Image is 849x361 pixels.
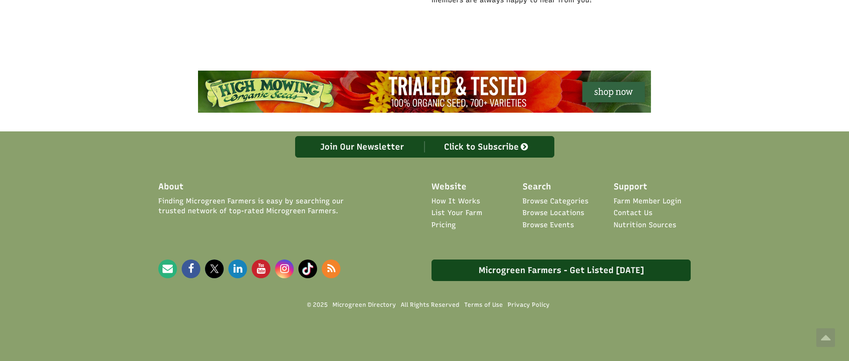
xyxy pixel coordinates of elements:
a: Pricing [432,220,456,230]
a: Contact Us [614,208,652,218]
a: Farm Member Login [614,196,681,206]
a: Browse Events [523,220,574,230]
span: Website [432,181,467,193]
span: Search [523,181,551,193]
div: Join Our Newsletter [300,141,425,152]
span: All Rights Reserved [401,301,460,309]
a: List Your Farm [432,208,482,218]
a: How It Works [432,196,480,206]
img: Microgreen Directory X [205,260,224,278]
span: Support [614,181,647,193]
a: Browse Categories [523,196,588,206]
img: High [198,71,651,113]
div: Click to Subscribe [424,141,549,152]
a: Microgreen Farmers - Get Listed [DATE] [432,260,691,281]
img: Microgreen Directory Tiktok [298,260,317,278]
a: Join Our Newsletter Click to Subscribe [295,136,554,158]
a: Privacy Policy [508,301,550,309]
a: Browse Locations [523,208,584,218]
a: Microgreen Directory [333,301,396,309]
a: Nutrition Sources [614,220,676,230]
span: Finding Microgreen Farmers is easy by searching our trusted network of top-rated Microgreen Farmers. [158,196,372,217]
span: About [158,181,184,193]
span: © 2025 [307,301,328,309]
a: Terms of Use [464,301,503,309]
